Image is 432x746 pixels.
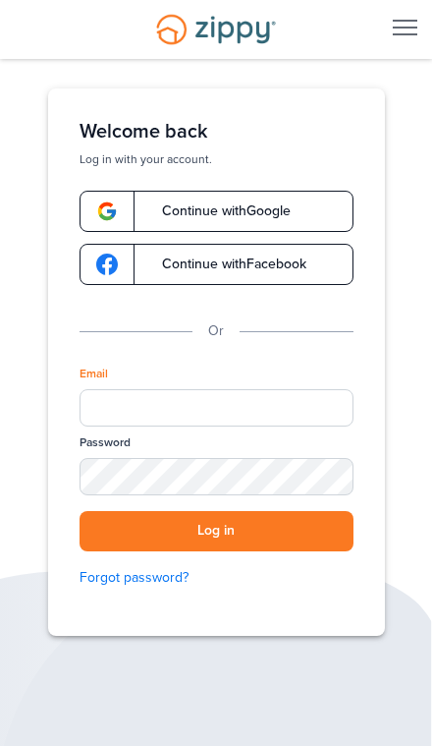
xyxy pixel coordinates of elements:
label: Password [80,434,131,451]
span: Continue with Facebook [142,258,306,271]
input: Email [80,389,353,427]
a: google-logoContinue withGoogle [80,191,353,232]
button: Log in [80,511,353,551]
p: Log in with your account. [80,151,353,167]
p: Or [208,320,224,342]
h1: Welcome back [80,120,353,143]
span: Continue with Google [142,204,291,218]
img: google-logo [96,201,118,222]
label: Email [80,366,108,382]
img: google-logo [96,254,118,275]
a: Forgot password? [80,567,353,589]
input: Password [80,458,353,495]
a: google-logoContinue withFacebook [80,244,353,285]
